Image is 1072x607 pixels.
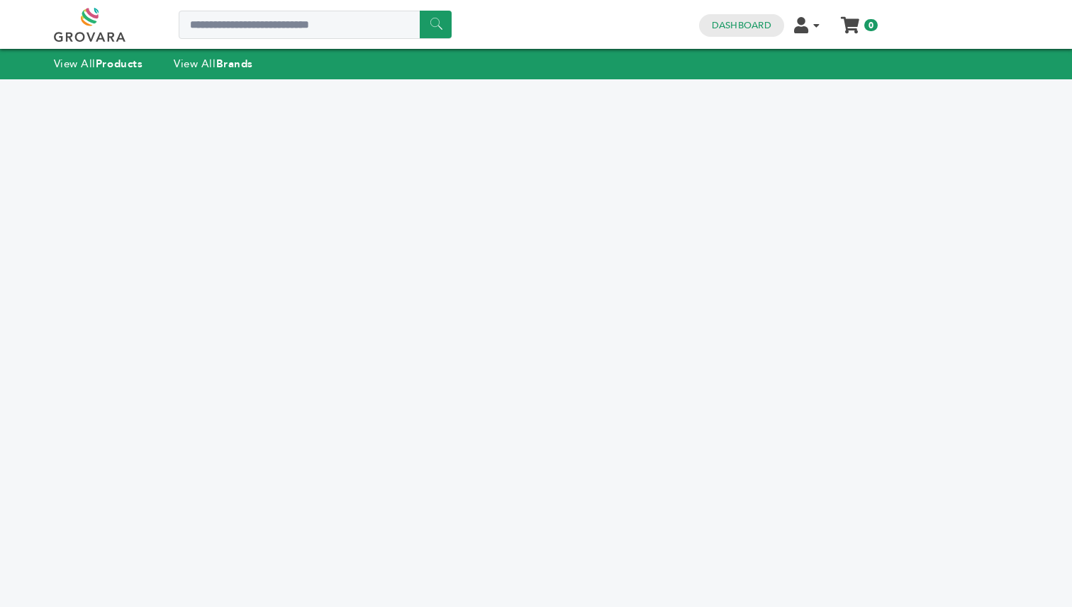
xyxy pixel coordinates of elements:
a: View AllProducts [54,57,143,71]
a: My Cart [842,13,858,28]
input: Search a product or brand... [179,11,452,39]
span: 0 [864,19,878,31]
strong: Products [96,57,143,71]
a: View AllBrands [174,57,253,71]
strong: Brands [216,57,253,71]
a: Dashboard [712,19,771,32]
